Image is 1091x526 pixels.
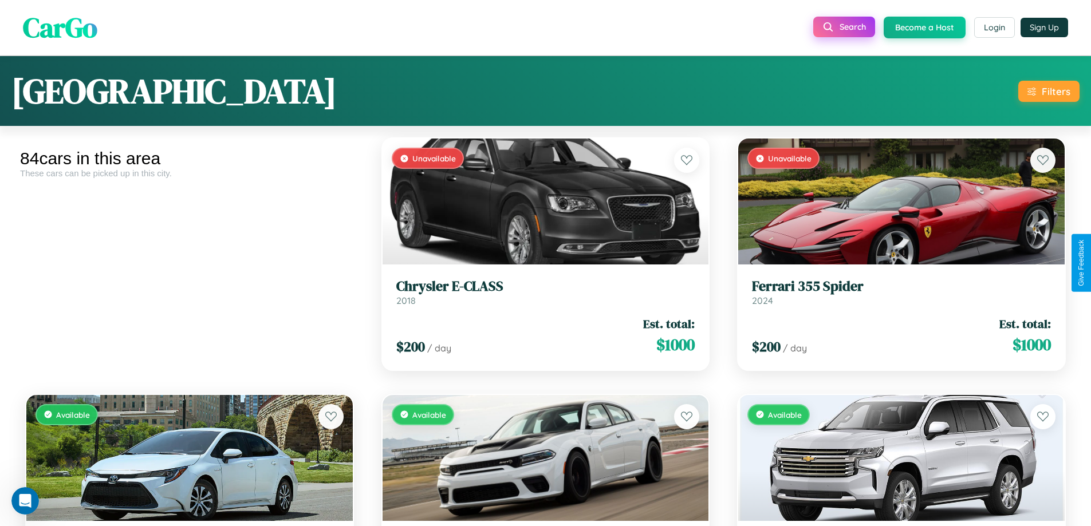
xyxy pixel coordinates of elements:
span: / day [427,342,451,354]
div: Give Feedback [1077,240,1085,286]
div: Filters [1042,85,1070,97]
button: Login [974,17,1015,38]
span: Est. total: [643,315,695,332]
span: $ 1000 [656,333,695,356]
span: $ 200 [752,337,781,356]
h3: Chrysler E-CLASS [396,278,695,295]
span: CarGo [23,9,97,46]
span: 2024 [752,295,773,306]
h1: [GEOGRAPHIC_DATA] [11,68,337,114]
span: $ 1000 [1013,333,1051,356]
span: Available [768,410,802,420]
a: Chrysler E-CLASS2018 [396,278,695,306]
div: These cars can be picked up in this city. [20,168,359,178]
span: $ 200 [396,337,425,356]
h3: Ferrari 355 Spider [752,278,1051,295]
button: Sign Up [1021,18,1068,37]
div: 84 cars in this area [20,149,359,168]
span: Est. total: [999,315,1051,332]
a: Ferrari 355 Spider2024 [752,278,1051,306]
span: Available [56,410,90,420]
span: Unavailable [768,153,812,163]
iframe: Intercom live chat [11,487,39,515]
button: Become a Host [884,17,966,38]
span: Search [840,22,866,32]
span: Available [412,410,446,420]
span: / day [783,342,807,354]
button: Search [813,17,875,37]
span: Unavailable [412,153,456,163]
button: Filters [1018,81,1080,102]
span: 2018 [396,295,416,306]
